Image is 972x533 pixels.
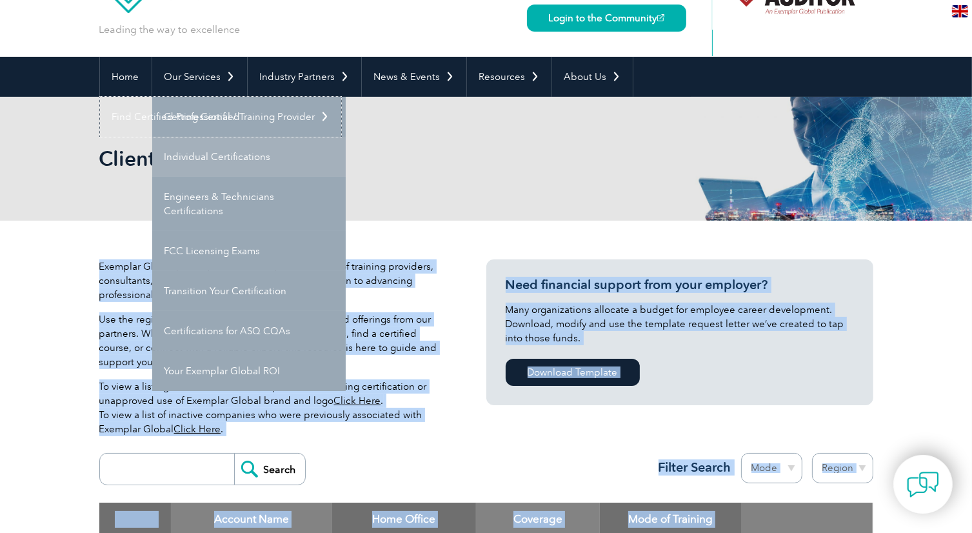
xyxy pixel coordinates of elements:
[334,395,381,407] a: Click Here
[467,57,551,97] a: Resources
[506,277,854,293] h3: Need financial support from your employer?
[152,311,346,351] a: Certifications for ASQ CQAs
[99,312,448,369] p: Use the register below to discover detailed profiles and offerings from our partners. Whether you...
[152,137,346,177] a: Individual Certifications
[552,57,633,97] a: About Us
[362,57,466,97] a: News & Events
[152,57,247,97] a: Our Services
[99,259,448,302] p: Exemplar Global proudly works with a global network of training providers, consultants, and organ...
[907,468,939,501] img: contact-chat.png
[506,303,854,345] p: Many organizations allocate a budget for employee career development. Download, modify and use th...
[152,231,346,271] a: FCC Licensing Exams
[100,57,152,97] a: Home
[99,148,641,169] h2: Client Register
[952,5,968,17] img: en
[152,351,346,391] a: Your Exemplar Global ROI
[152,177,346,231] a: Engineers & Technicians Certifications
[100,97,341,137] a: Find Certified Professional / Training Provider
[248,57,361,97] a: Industry Partners
[657,14,664,21] img: open_square.png
[99,23,241,37] p: Leading the way to excellence
[174,423,221,435] a: Click Here
[234,454,305,485] input: Search
[152,271,346,311] a: Transition Your Certification
[651,459,731,476] h3: Filter Search
[506,359,640,386] a: Download Template
[527,5,686,32] a: Login to the Community
[99,379,448,436] p: To view a listing of false claims of Exemplar Global training certification or unapproved use of ...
